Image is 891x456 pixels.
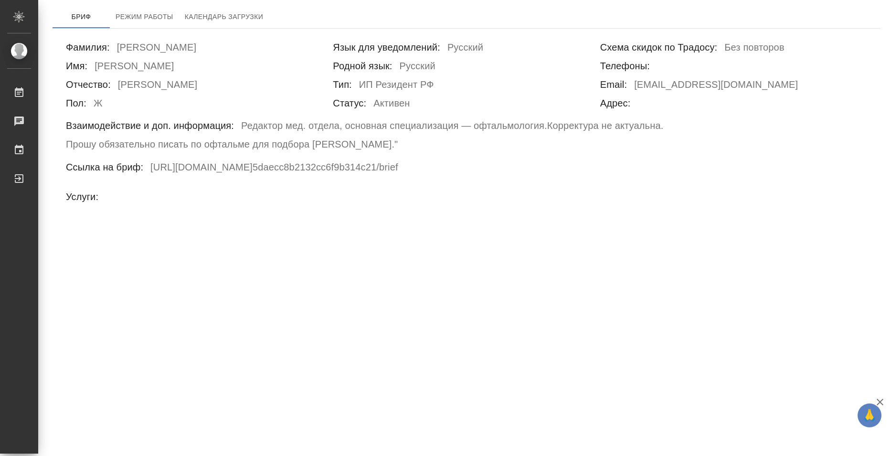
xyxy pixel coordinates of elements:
span: 🙏 [861,405,878,425]
button: 🙏 [858,403,881,427]
h6: Email: [600,77,627,92]
h6: Телефоны: [600,58,650,74]
h6: Русский [447,40,483,58]
h6: Прошу обязательно писать по офтальме для подбора [PERSON_NAME]." [66,137,398,152]
h6: Фамилия: [66,40,110,55]
h6: Родной язык: [333,58,392,74]
h6: Тип: [333,77,352,92]
h6: [PERSON_NAME] [117,40,196,58]
h6: Ж [94,95,103,114]
span: Календарь загрузки [185,11,264,23]
h6: Имя: [66,58,87,74]
h6: Без повторов [724,40,784,58]
h6: [PERSON_NAME] [118,77,197,95]
h6: Язык для уведомлений: [333,40,440,55]
span: Режим работы [116,11,173,23]
span: Бриф [58,11,104,23]
h6: Статус: [333,95,366,111]
h6: Схема скидок по Традосу: [600,40,718,55]
h6: [EMAIL_ADDRESS][DOMAIN_NAME] [634,77,798,95]
h6: Ссылка на бриф: [66,159,143,175]
h6: Корректура не актуальна. [547,118,664,137]
h6: Русский [400,58,435,77]
h6: Адрес: [600,95,631,111]
h6: Активен [373,95,410,114]
h6: Редактор мед. отдела, основная специализация — офтальмология. [241,118,547,137]
h6: Услуги: [66,189,98,204]
h6: ИП Резидент РФ [359,77,434,95]
h6: Отчество: [66,77,111,92]
h6: Пол: [66,95,86,111]
h6: Взаимодействие и доп. информация: [66,118,234,133]
h6: [PERSON_NAME] [95,58,174,77]
h6: [URL][DOMAIN_NAME] 5daecc8b2132cc6f9b314c21 /brief [150,159,398,178]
